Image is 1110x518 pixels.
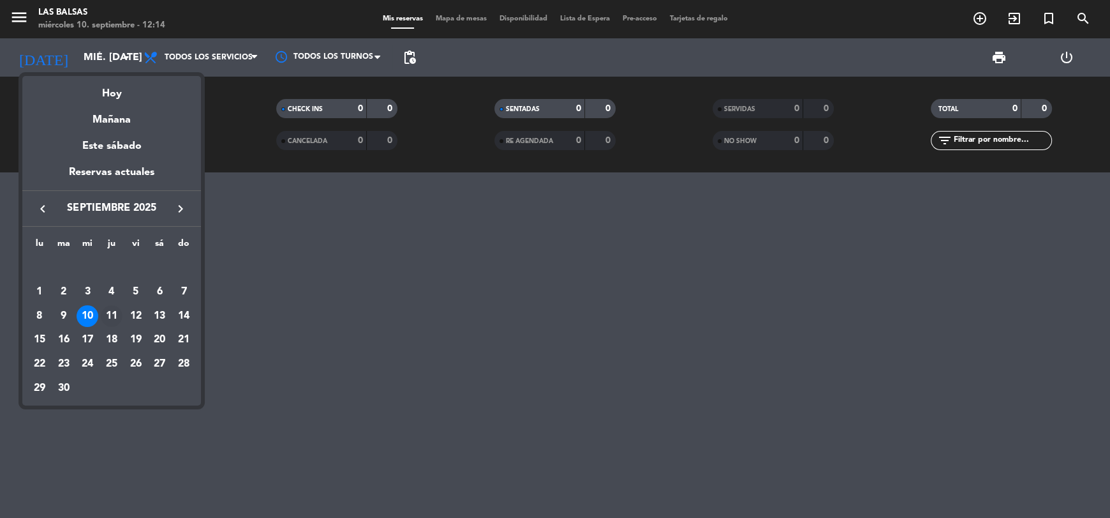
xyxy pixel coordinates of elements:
[27,236,52,256] th: lunes
[75,352,100,376] td: 24 de septiembre de 2025
[27,304,52,328] td: 8 de septiembre de 2025
[172,236,196,256] th: domingo
[35,201,50,217] i: keyboard_arrow_left
[172,304,196,328] td: 14 de septiembre de 2025
[75,236,100,256] th: miércoles
[29,353,50,375] div: 22
[75,328,100,352] td: 17 de septiembre de 2025
[149,305,170,327] div: 13
[100,280,124,304] td: 4 de septiembre de 2025
[101,353,122,375] div: 25
[77,281,98,303] div: 3
[172,352,196,376] td: 28 de septiembre de 2025
[124,328,148,352] td: 19 de septiembre de 2025
[52,376,76,400] td: 30 de septiembre de 2025
[124,352,148,376] td: 26 de septiembre de 2025
[100,304,124,328] td: 11 de septiembre de 2025
[148,236,172,256] th: sábado
[53,329,75,351] div: 16
[125,281,147,303] div: 5
[77,305,98,327] div: 10
[125,353,147,375] div: 26
[27,376,52,400] td: 29 de septiembre de 2025
[100,236,124,256] th: jueves
[124,280,148,304] td: 5 de septiembre de 2025
[149,329,170,351] div: 20
[148,304,172,328] td: 13 de septiembre de 2025
[22,76,201,102] div: Hoy
[54,200,169,217] span: septiembre 2025
[53,281,75,303] div: 2
[52,352,76,376] td: 23 de septiembre de 2025
[29,329,50,351] div: 15
[173,329,195,351] div: 21
[148,280,172,304] td: 6 de septiembre de 2025
[101,281,122,303] div: 4
[29,377,50,399] div: 29
[27,255,196,280] td: SEP.
[22,102,201,128] div: Mañana
[52,280,76,304] td: 2 de septiembre de 2025
[22,128,201,164] div: Este sábado
[29,305,50,327] div: 8
[148,328,172,352] td: 20 de septiembre de 2025
[125,329,147,351] div: 19
[148,352,172,376] td: 27 de septiembre de 2025
[173,353,195,375] div: 28
[22,164,201,190] div: Reservas actuales
[100,352,124,376] td: 25 de septiembre de 2025
[124,304,148,328] td: 12 de septiembre de 2025
[27,352,52,376] td: 22 de septiembre de 2025
[149,353,170,375] div: 27
[100,328,124,352] td: 18 de septiembre de 2025
[173,305,195,327] div: 14
[53,377,75,399] div: 30
[101,329,122,351] div: 18
[27,328,52,352] td: 15 de septiembre de 2025
[125,305,147,327] div: 12
[31,201,54,217] button: keyboard_arrow_left
[27,280,52,304] td: 1 de septiembre de 2025
[75,280,100,304] td: 3 de septiembre de 2025
[75,304,100,328] td: 10 de septiembre de 2025
[52,304,76,328] td: 9 de septiembre de 2025
[172,280,196,304] td: 7 de septiembre de 2025
[52,236,76,256] th: martes
[53,305,75,327] div: 9
[173,281,195,303] div: 7
[77,353,98,375] div: 24
[124,236,148,256] th: viernes
[173,201,188,217] i: keyboard_arrow_right
[169,201,192,217] button: keyboard_arrow_right
[101,305,122,327] div: 11
[53,353,75,375] div: 23
[149,281,170,303] div: 6
[29,281,50,303] div: 1
[52,328,76,352] td: 16 de septiembre de 2025
[77,329,98,351] div: 17
[172,328,196,352] td: 21 de septiembre de 2025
